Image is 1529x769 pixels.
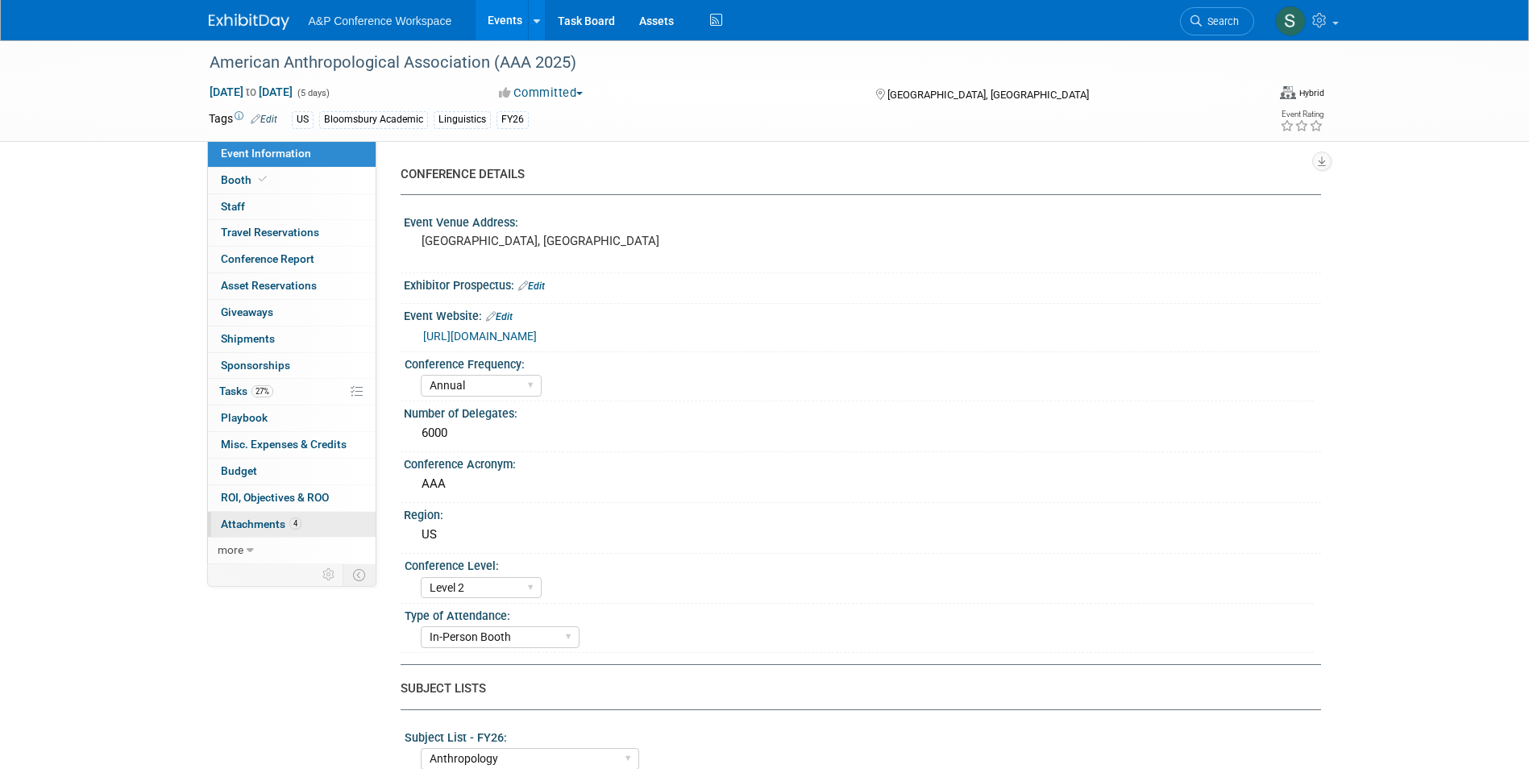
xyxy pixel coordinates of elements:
[208,405,376,431] a: Playbook
[887,89,1089,101] span: [GEOGRAPHIC_DATA], [GEOGRAPHIC_DATA]
[493,85,589,102] button: Committed
[315,564,343,585] td: Personalize Event Tab Strip
[404,210,1321,231] div: Event Venue Address:
[221,411,268,424] span: Playbook
[1280,86,1296,99] img: Format-Hybrid.png
[208,485,376,511] a: ROI, Objectives & ROO
[497,111,529,128] div: FY26
[1280,110,1323,118] div: Event Rating
[208,379,376,405] a: Tasks27%
[221,438,347,451] span: Misc. Expenses & Credits
[208,353,376,379] a: Sponsorships
[208,220,376,246] a: Travel Reservations
[208,512,376,538] a: Attachments4
[405,725,1314,746] div: Subject List - FY26:
[404,452,1321,472] div: Conference Acronym:
[208,141,376,167] a: Event Information
[221,200,245,213] span: Staff
[208,247,376,272] a: Conference Report
[1280,84,1324,100] div: Event Format
[1298,87,1324,99] div: Hybrid
[404,304,1321,325] div: Event Website:
[404,503,1321,523] div: Region:
[405,604,1314,624] div: Type of Attendance:
[221,173,270,186] span: Booth
[292,111,314,128] div: US
[319,111,428,128] div: Bloomsbury Academic
[1202,15,1239,27] span: Search
[259,175,267,184] i: Booth reservation complete
[486,311,513,322] a: Edit
[221,464,257,477] span: Budget
[221,332,275,345] span: Shipments
[434,111,491,128] div: Linguistics
[309,15,452,27] span: A&P Conference Workspace
[208,326,376,352] a: Shipments
[423,330,537,343] a: [URL][DOMAIN_NAME]
[221,518,301,530] span: Attachments
[343,564,376,585] td: Toggle Event Tabs
[208,432,376,458] a: Misc. Expenses & Credits
[416,472,1309,497] div: AAA
[518,281,545,292] a: Edit
[405,554,1314,574] div: Conference Level:
[208,300,376,326] a: Giveaways
[401,166,1309,183] div: CONFERENCE DETAILS
[404,401,1321,422] div: Number of Delegates:
[422,234,768,248] pre: [GEOGRAPHIC_DATA], [GEOGRAPHIC_DATA]
[208,538,376,563] a: more
[208,273,376,299] a: Asset Reservations
[416,522,1309,547] div: US
[401,680,1309,697] div: SUBJECT LISTS
[1180,7,1254,35] a: Search
[404,273,1321,294] div: Exhibitor Prospectus:
[204,48,1230,77] div: American Anthropological Association (AAA 2025)
[208,168,376,193] a: Booth
[221,279,317,292] span: Asset Reservations
[221,306,273,318] span: Giveaways
[1159,84,1325,108] div: Event Format
[221,252,314,265] span: Conference Report
[416,421,1309,446] div: 6000
[251,114,277,125] a: Edit
[221,147,311,160] span: Event Information
[209,85,293,99] span: [DATE] [DATE]
[208,459,376,484] a: Budget
[289,518,301,530] span: 4
[251,385,273,397] span: 27%
[221,491,329,504] span: ROI, Objectives & ROO
[405,352,1314,372] div: Conference Frequency:
[209,110,277,129] td: Tags
[221,359,290,372] span: Sponsorships
[219,384,273,397] span: Tasks
[221,226,319,239] span: Travel Reservations
[218,543,243,556] span: more
[209,14,289,30] img: ExhibitDay
[296,88,330,98] span: (5 days)
[208,194,376,220] a: Staff
[243,85,259,98] span: to
[1275,6,1306,36] img: Samantha Klein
